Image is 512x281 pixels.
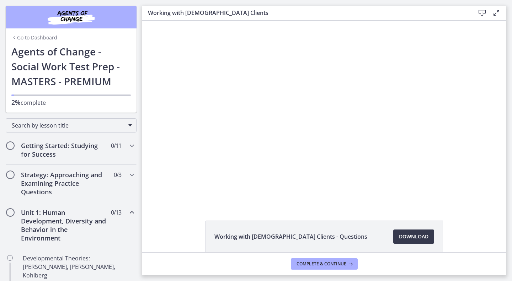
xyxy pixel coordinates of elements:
span: 0 / 3 [114,171,121,179]
span: Working with [DEMOGRAPHIC_DATA] Clients - Questions [214,232,367,241]
div: Search by lesson title [6,118,137,133]
h3: Working with [DEMOGRAPHIC_DATA] Clients [148,9,464,17]
h2: Strategy: Approaching and Examining Practice Questions [21,171,108,196]
a: Download [393,229,434,244]
span: Search by lesson title [12,121,125,129]
span: 0 / 13 [111,208,121,217]
a: Go to Dashboard [11,34,57,41]
p: complete [11,98,131,107]
h2: Unit 1: Human Development, Diversity and Behavior in the Environment [21,208,108,242]
span: 0 / 11 [111,141,121,150]
iframe: Video Lesson [142,21,506,204]
span: Complete & continue [297,261,346,267]
button: Complete & continue [291,258,358,270]
img: Agents of Change [28,9,114,26]
h1: Agents of Change - Social Work Test Prep - MASTERS - PREMIUM [11,44,131,89]
span: 2% [11,98,21,107]
h2: Getting Started: Studying for Success [21,141,108,158]
span: Download [399,232,428,241]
